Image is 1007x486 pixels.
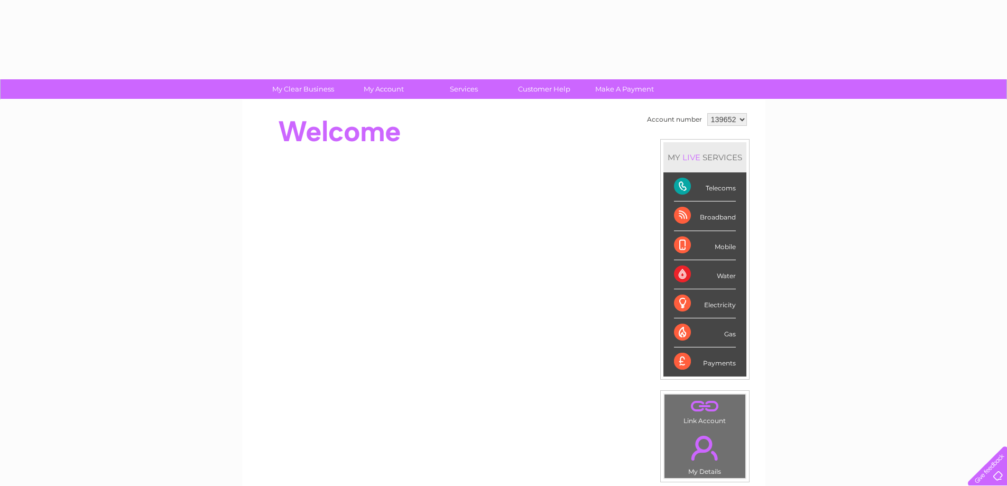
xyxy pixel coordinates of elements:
div: LIVE [680,152,703,162]
a: . [667,397,743,416]
a: . [667,429,743,466]
td: Link Account [664,394,746,427]
td: Account number [644,111,705,129]
a: My Clear Business [260,79,347,99]
div: Water [674,260,736,289]
a: Make A Payment [581,79,668,99]
a: My Account [340,79,427,99]
td: My Details [664,427,746,479]
div: Telecoms [674,172,736,201]
div: MY SERVICES [663,142,746,172]
div: Payments [674,347,736,376]
div: Broadband [674,201,736,231]
a: Customer Help [501,79,588,99]
div: Gas [674,318,736,347]
div: Electricity [674,289,736,318]
a: Services [420,79,507,99]
div: Mobile [674,231,736,260]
